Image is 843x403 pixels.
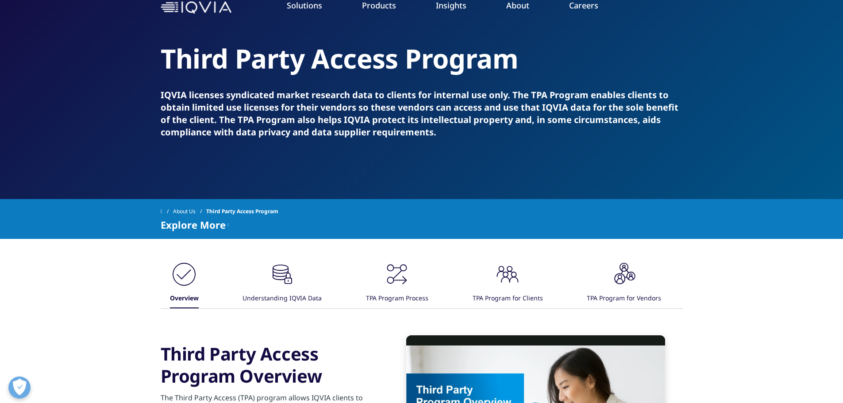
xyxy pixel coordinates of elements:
[169,261,199,308] button: Overview
[161,89,683,138] div: IQVIA licenses syndicated market research data to clients for internal use only. The TPA Program ...
[170,289,199,308] div: Overview
[471,261,543,308] button: TPA Program for Clients
[585,261,661,308] button: TPA Program for Vendors
[243,289,322,308] div: Understanding IQVIA Data
[366,289,428,308] div: TPA Program Process
[206,203,278,219] span: Third Party Access Program
[161,1,231,14] img: IQVIA Healthcare Information Technology and Pharma Clinical Research Company
[161,219,226,230] span: Explore More
[473,289,543,308] div: TPA Program for Clients
[241,261,322,308] button: Understanding IQVIA Data
[161,343,375,387] h3: Third Party Access Program Overview
[173,203,206,219] a: About Us
[161,42,683,75] h2: Third Party Access Program
[587,289,661,308] div: TPA Program for Vendors
[365,261,428,308] button: TPA Program Process
[8,376,31,399] button: Apri preferenze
